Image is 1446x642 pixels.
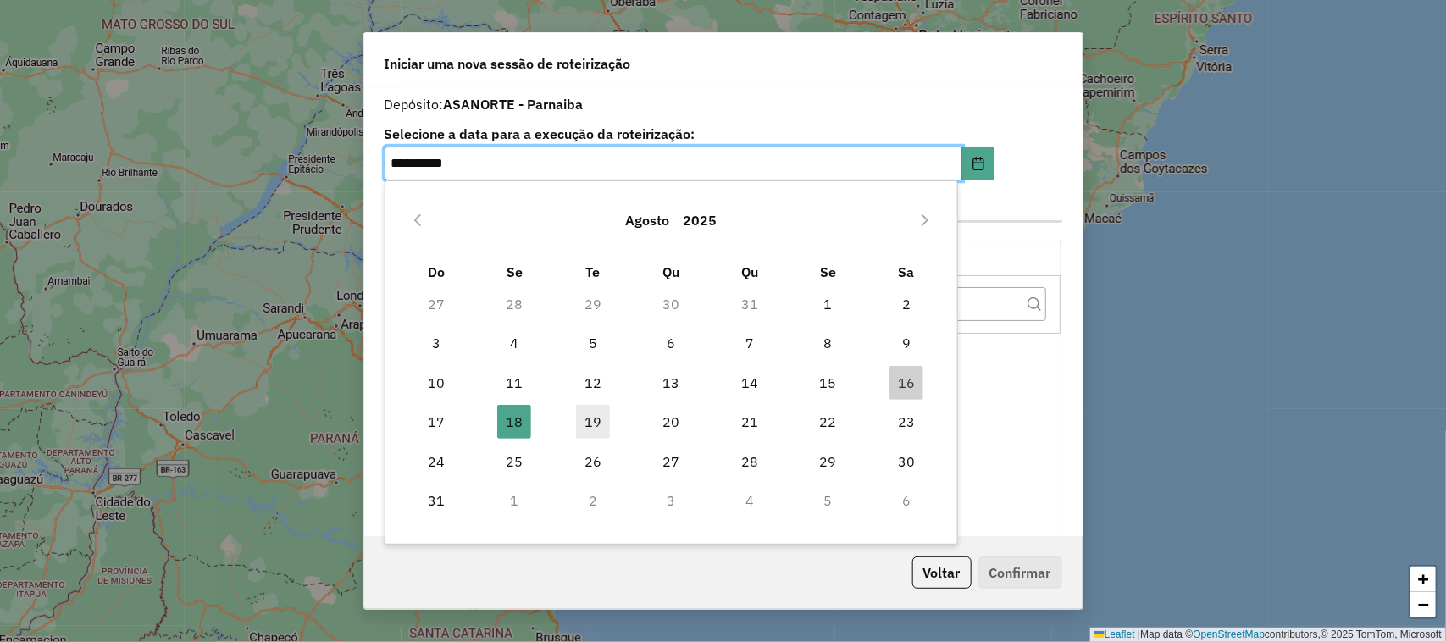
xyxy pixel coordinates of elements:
[385,53,631,74] span: Iniciar uma nova sessão de roteirização
[811,445,845,479] span: 29
[867,481,946,520] td: 6
[497,366,531,400] span: 11
[733,405,767,439] span: 21
[632,285,711,324] td: 30
[1090,628,1446,642] div: Map data © contributors,© 2025 TomTom, Microsoft
[632,441,711,480] td: 27
[867,441,946,480] td: 30
[385,94,1062,114] div: Depósito:
[419,484,453,517] span: 31
[733,326,767,360] span: 7
[397,402,476,441] td: 17
[497,405,531,439] span: 18
[962,147,994,180] button: Choose Date
[711,441,789,480] td: 28
[711,481,789,520] td: 4
[554,402,633,441] td: 19
[576,326,610,360] span: 5
[576,366,610,400] span: 12
[404,207,431,234] button: Previous Month
[554,441,633,480] td: 26
[789,441,867,480] td: 29
[397,324,476,363] td: 3
[898,263,914,280] span: Sa
[789,481,867,520] td: 5
[475,402,554,441] td: 18
[428,263,445,280] span: Do
[385,180,958,544] div: Choose Date
[419,445,453,479] span: 24
[711,363,789,402] td: 14
[554,324,633,363] td: 5
[385,124,994,144] label: Selecione a data para a execução da roteirização:
[889,405,923,439] span: 23
[662,263,679,280] span: Qu
[676,200,723,241] button: Choose Year
[912,556,972,589] button: Voltar
[1418,568,1429,589] span: +
[811,287,845,321] span: 1
[576,405,610,439] span: 19
[507,263,523,280] span: Se
[419,366,453,400] span: 10
[911,207,939,234] button: Next Month
[397,441,476,480] td: 24
[475,441,554,480] td: 25
[733,366,767,400] span: 14
[820,263,836,280] span: Se
[397,481,476,520] td: 31
[618,200,676,241] button: Choose Month
[654,405,688,439] span: 20
[789,285,867,324] td: 1
[632,324,711,363] td: 6
[632,363,711,402] td: 13
[585,263,600,280] span: Te
[1194,628,1266,640] a: OpenStreetMap
[711,285,789,324] td: 31
[711,324,789,363] td: 7
[419,405,453,439] span: 17
[632,481,711,520] td: 3
[867,363,946,402] td: 16
[711,402,789,441] td: 21
[475,481,554,520] td: 1
[733,445,767,479] span: 28
[397,363,476,402] td: 10
[867,285,946,324] td: 2
[811,405,845,439] span: 22
[576,445,610,479] span: 26
[789,402,867,441] td: 22
[632,402,711,441] td: 20
[497,445,531,479] span: 25
[654,445,688,479] span: 27
[1138,628,1140,640] span: |
[889,366,923,400] span: 16
[1418,594,1429,615] span: −
[789,363,867,402] td: 15
[554,285,633,324] td: 29
[1094,628,1135,640] a: Leaflet
[654,326,688,360] span: 6
[889,445,923,479] span: 30
[889,326,923,360] span: 9
[889,287,923,321] span: 2
[554,481,633,520] td: 2
[1410,592,1436,617] a: Zoom out
[554,363,633,402] td: 12
[475,285,554,324] td: 28
[497,326,531,360] span: 4
[867,324,946,363] td: 9
[397,285,476,324] td: 27
[475,324,554,363] td: 4
[444,96,584,113] strong: ASANORTE - Parnaiba
[811,326,845,360] span: 8
[811,366,845,400] span: 15
[475,363,554,402] td: 11
[1410,567,1436,592] a: Zoom in
[654,366,688,400] span: 13
[741,263,758,280] span: Qu
[789,324,867,363] td: 8
[867,402,946,441] td: 23
[419,326,453,360] span: 3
